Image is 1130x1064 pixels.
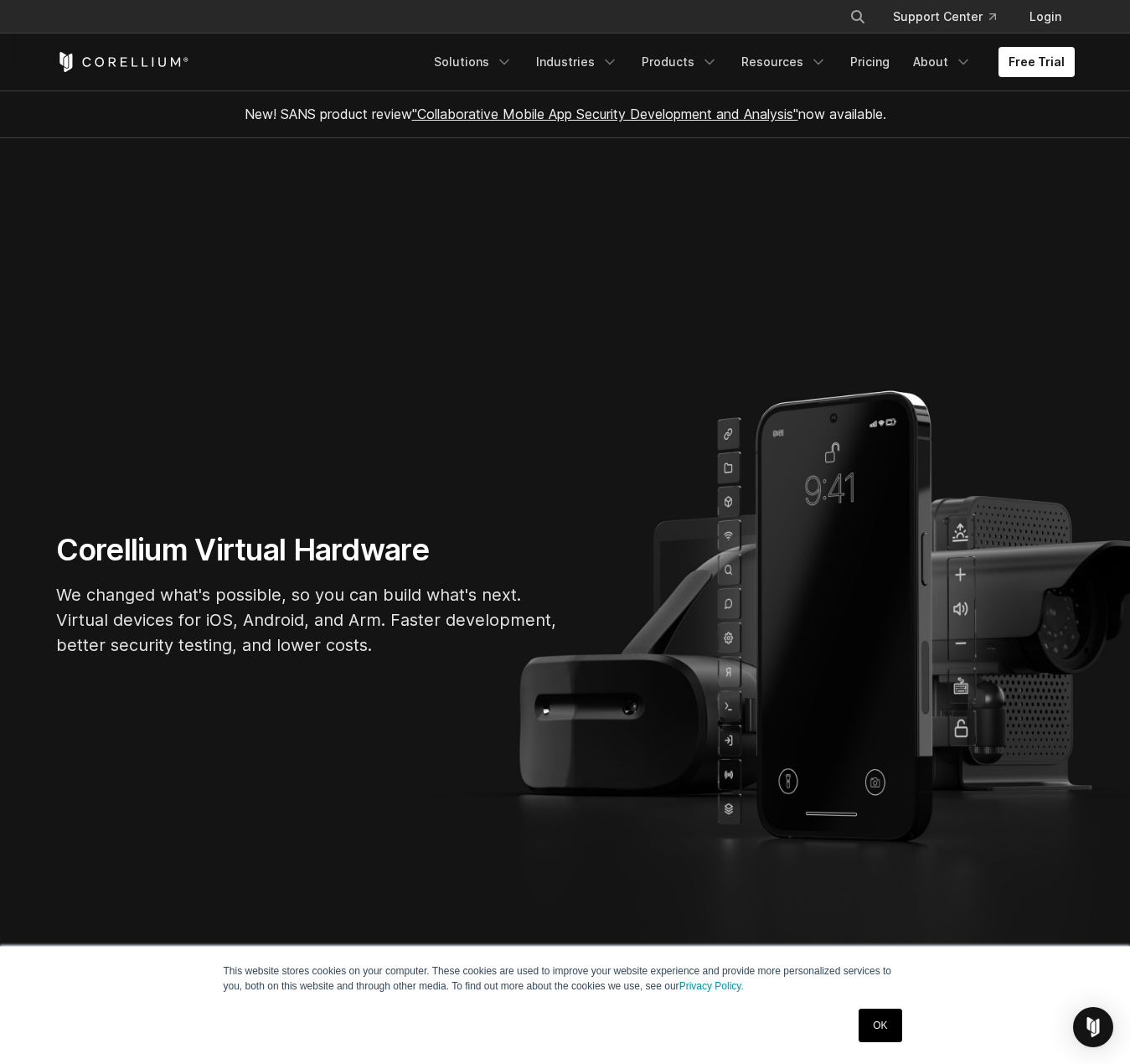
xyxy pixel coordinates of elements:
h1: Corellium Virtual Hardware [56,531,559,569]
a: About [903,47,982,77]
a: Solutions [424,47,523,77]
a: Products [632,47,728,77]
a: Privacy Policy. [679,980,744,992]
a: Pricing [840,47,900,77]
div: Navigation Menu [829,2,1075,32]
p: We changed what's possible, so you can build what's next. Virtual devices for iOS, Android, and A... [56,582,559,658]
a: Corellium Home [56,52,189,72]
a: Resources [731,47,837,77]
p: This website stores cookies on your computer. These cookies are used to improve your website expe... [224,963,907,994]
a: Free Trial [998,47,1075,77]
button: Search [843,2,873,32]
a: Industries [526,47,628,77]
span: New! SANS product review now available. [245,106,886,122]
a: Login [1016,2,1075,32]
a: "Collaborative Mobile App Security Development and Analysis" [412,106,798,122]
div: Open Intercom Messenger [1073,1007,1113,1047]
div: Navigation Menu [424,47,1075,77]
a: Support Center [880,2,1009,32]
a: OK [859,1009,901,1042]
